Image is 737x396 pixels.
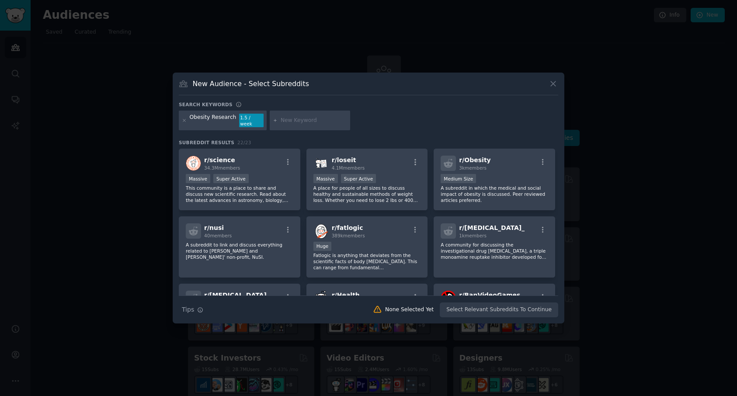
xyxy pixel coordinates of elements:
p: A subreddit to link and discuss everything related to [PERSON_NAME] and [PERSON_NAME]' non-profit... [186,242,293,260]
div: Massive [186,174,210,183]
h3: New Audience - Select Subreddits [193,79,309,88]
span: Tips [182,305,194,314]
div: Medium Size [441,174,476,183]
p: This community is a place to share and discuss new scientific research. Read about the latest adv... [186,185,293,203]
div: Massive [313,174,338,183]
p: A community for discussing the investigational drug [MEDICAL_DATA], a triple monoamine reuptake i... [441,242,548,260]
span: r/ Health [332,292,360,299]
img: Health [313,291,329,306]
span: r/ [MEDICAL_DATA]_ [459,224,525,231]
img: loseit [313,156,329,171]
img: science [186,156,201,171]
h3: Search keywords [179,101,233,108]
span: Subreddit Results [179,139,234,146]
span: r/ loseit [332,156,356,163]
div: Super Active [213,174,249,183]
p: A place for people of all sizes to discuss healthy and sustainable methods of weight loss. Whethe... [313,185,421,203]
div: Super Active [341,174,376,183]
div: None Selected Yet [385,306,434,314]
span: r/ fatlogic [332,224,363,231]
div: 1.5 / week [239,114,264,128]
span: 389k members [332,233,365,238]
span: r/ science [204,156,235,163]
span: 4.1M members [332,165,365,170]
div: Obesity Research [190,114,236,128]
img: BanVideoGames [441,291,456,306]
span: 40 members [204,233,232,238]
button: Tips [179,302,206,317]
img: fatlogic [313,223,329,239]
span: 34.3M members [204,165,240,170]
span: r/ nusi [204,224,224,231]
p: A subreddit in which the medical and social impact of obesity is discussed. Peer reviewed article... [441,185,548,203]
span: 1k members [459,233,487,238]
span: 3k members [459,165,487,170]
p: Fatlogic is anything that deviates from the scientific facts of body [MEDICAL_DATA]. This can ran... [313,252,421,271]
span: 22 / 23 [237,140,251,145]
input: New Keyword [281,117,347,125]
div: Huge [313,242,332,251]
span: r/ Obesity [459,156,490,163]
span: r/ [MEDICAL_DATA] [204,292,267,299]
span: r/ BanVideoGames [459,292,520,299]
